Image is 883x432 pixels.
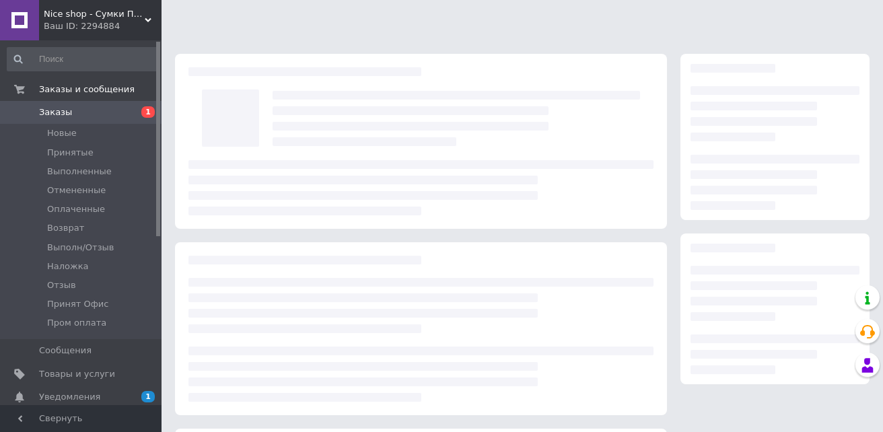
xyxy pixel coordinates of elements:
[39,368,115,380] span: Товары и услуги
[141,106,155,118] span: 1
[47,184,106,196] span: Отмененные
[47,260,89,273] span: Наложка
[47,147,94,159] span: Принятые
[39,83,135,96] span: Заказы и сообщения
[47,203,105,215] span: Оплаченные
[141,391,155,402] span: 1
[47,317,106,329] span: Пром оплата
[47,222,84,234] span: Возврат
[44,8,145,20] span: Nice shop - Сумки Платки Косметика
[47,279,76,291] span: Отзыв
[7,47,159,71] input: Поиск
[39,345,92,357] span: Сообщения
[47,242,114,254] span: Выполн/Отзыв
[44,20,162,32] div: Ваш ID: 2294884
[39,106,72,118] span: Заказы
[47,166,112,178] span: Выполненные
[47,127,77,139] span: Новые
[39,391,100,403] span: Уведомления
[47,298,108,310] span: Принят Офис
